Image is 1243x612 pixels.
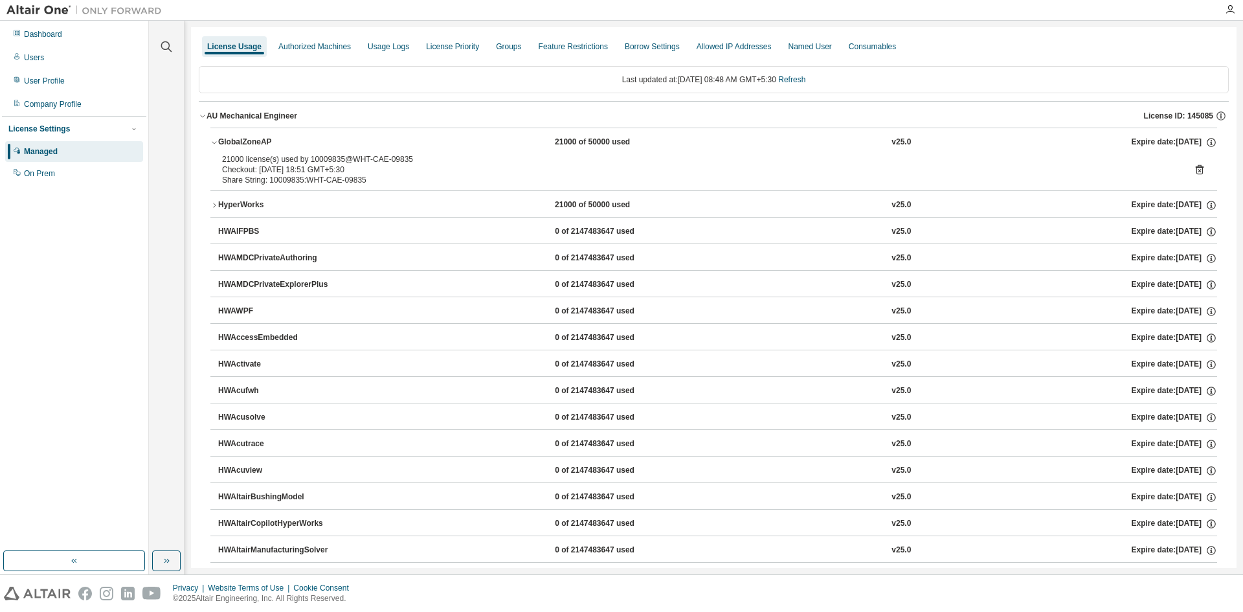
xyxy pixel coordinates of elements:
div: Expire date: [DATE] [1132,545,1217,556]
div: 0 of 2147483647 used [555,492,671,503]
div: v25.0 [891,438,911,450]
button: HWAltairBushingModel0 of 2147483647 usedv25.0Expire date:[DATE] [218,483,1217,512]
div: Allowed IP Addresses [697,41,772,52]
div: Expire date: [DATE] [1132,137,1217,148]
div: HyperWorks [218,199,335,211]
div: Expire date: [DATE] [1132,385,1217,397]
div: HWActivate [218,359,335,370]
div: 0 of 2147483647 used [555,332,671,344]
div: 0 of 2147483647 used [555,359,671,370]
img: linkedin.svg [121,587,135,600]
div: 21000 of 50000 used [555,137,671,148]
div: v25.0 [891,226,911,238]
div: Feature Restrictions [539,41,608,52]
div: HWAltairBushingModel [218,492,335,503]
button: HWAccessEmbedded0 of 2147483647 usedv25.0Expire date:[DATE] [218,324,1217,352]
div: v25.0 [891,199,911,211]
img: instagram.svg [100,587,113,600]
div: License Priority [426,41,479,52]
div: HWAcutrace [218,438,335,450]
div: Expire date: [DATE] [1132,199,1217,211]
button: HyperWorks21000 of 50000 usedv25.0Expire date:[DATE] [210,191,1217,220]
img: facebook.svg [78,587,92,600]
div: Expire date: [DATE] [1132,359,1217,370]
button: AU Mechanical EngineerLicense ID: 145085 [199,102,1229,130]
div: v25.0 [891,385,911,397]
div: 0 of 2147483647 used [555,518,671,530]
div: v25.0 [891,412,911,424]
div: HWAcuview [218,465,335,477]
div: v25.0 [891,545,911,556]
div: License Usage [207,41,262,52]
button: HWAltairManufacturingSolver0 of 2147483647 usedv25.0Expire date:[DATE] [218,536,1217,565]
div: v25.0 [891,332,911,344]
button: HWAcusolve0 of 2147483647 usedv25.0Expire date:[DATE] [218,403,1217,432]
div: Expire date: [DATE] [1132,412,1217,424]
div: Checkout: [DATE] 18:51 GMT+5:30 [222,164,1174,175]
div: Cookie Consent [293,583,356,593]
div: HWAccessEmbedded [218,332,335,344]
div: 21000 of 50000 used [555,199,671,211]
div: 0 of 2147483647 used [555,438,671,450]
div: GlobalZoneAP [218,137,335,148]
div: v25.0 [891,465,911,477]
a: Refresh [778,75,805,84]
div: Website Terms of Use [208,583,293,593]
div: v25.0 [891,359,911,370]
div: Expire date: [DATE] [1132,518,1217,530]
div: v25.0 [891,492,911,503]
div: User Profile [24,76,65,86]
div: v25.0 [891,279,911,291]
div: Users [24,52,44,63]
div: License Settings [8,124,70,134]
div: 0 of 2147483647 used [555,306,671,317]
div: Company Profile [24,99,82,109]
div: 0 of 2147483647 used [555,253,671,264]
div: Privacy [173,583,208,593]
div: v25.0 [891,137,911,148]
div: 0 of 2147483647 used [555,545,671,556]
button: HWAWPF0 of 2147483647 usedv25.0Expire date:[DATE] [218,297,1217,326]
div: AU Mechanical Engineer [207,111,297,121]
img: altair_logo.svg [4,587,71,600]
button: HWAIFPBS0 of 2147483647 usedv25.0Expire date:[DATE] [218,218,1217,246]
div: 0 of 2147483647 used [555,412,671,424]
div: HWAcufwh [218,385,335,397]
div: Expire date: [DATE] [1132,253,1217,264]
div: Last updated at: [DATE] 08:48 AM GMT+5:30 [199,66,1229,93]
div: HWAWPF [218,306,335,317]
button: HWAcutrace0 of 2147483647 usedv25.0Expire date:[DATE] [218,430,1217,459]
div: v25.0 [891,306,911,317]
div: Borrow Settings [625,41,680,52]
button: GlobalZoneAP21000 of 50000 usedv25.0Expire date:[DATE] [210,128,1217,157]
div: Usage Logs [368,41,409,52]
div: HWAIFPBS [218,226,335,238]
button: HWAltairMfgSolver0 of 2147483647 usedv25.0Expire date:[DATE] [218,563,1217,591]
div: Expire date: [DATE] [1132,465,1217,477]
div: Consumables [849,41,896,52]
img: youtube.svg [142,587,161,600]
button: HWAcuview0 of 2147483647 usedv25.0Expire date:[DATE] [218,457,1217,485]
div: Expire date: [DATE] [1132,226,1217,238]
div: 0 of 2147483647 used [555,385,671,397]
div: HWAMDCPrivateAuthoring [218,253,335,264]
div: 0 of 2147483647 used [555,279,671,291]
div: Expire date: [DATE] [1132,332,1217,344]
div: HWAcusolve [218,412,335,424]
div: Groups [496,41,521,52]
button: HWActivate0 of 2147483647 usedv25.0Expire date:[DATE] [218,350,1217,379]
span: License ID: 145085 [1144,111,1213,121]
div: Expire date: [DATE] [1132,438,1217,450]
button: HWAcufwh0 of 2147483647 usedv25.0Expire date:[DATE] [218,377,1217,405]
button: HWAMDCPrivateExplorerPlus0 of 2147483647 usedv25.0Expire date:[DATE] [218,271,1217,299]
div: 0 of 2147483647 used [555,226,671,238]
div: HWAltairCopilotHyperWorks [218,518,335,530]
div: Authorized Machines [278,41,351,52]
div: v25.0 [891,518,911,530]
div: Named User [788,41,831,52]
div: Expire date: [DATE] [1132,492,1217,503]
div: HWAMDCPrivateExplorerPlus [218,279,335,291]
div: Managed [24,146,58,157]
div: HWAltairManufacturingSolver [218,545,335,556]
button: HWAltairCopilotHyperWorks0 of 2147483647 usedv25.0Expire date:[DATE] [218,510,1217,538]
